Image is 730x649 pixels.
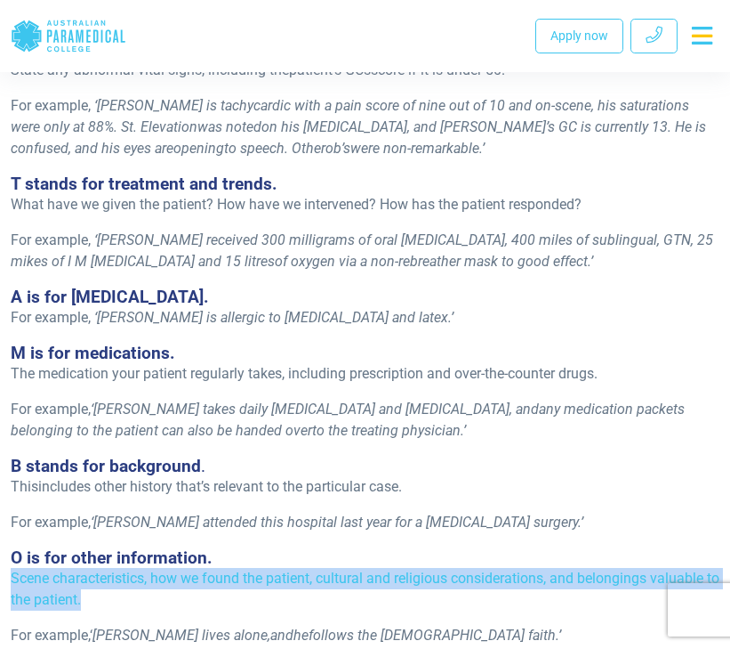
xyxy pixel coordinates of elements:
[11,309,91,326] span: For example,
[11,231,713,270] span: [PERSON_NAME] received 300 milligrams of oral [MEDICAL_DATA], 400 miles of sublingual, GTN, 25 mi...
[11,478,38,495] span: This
[11,401,685,439] span: any medication packets belonging to the patient can also be handed over
[11,231,91,248] span: For example,
[91,514,583,531] span: ‘[PERSON_NAME] attended this hospital last year for a [MEDICAL_DATA] surgery.’
[11,456,201,476] span: B stands for background
[270,627,293,644] span: and
[556,627,561,644] span: .’
[92,627,268,644] span: [PERSON_NAME] lives alone
[275,253,588,270] span: of oxygen via a non-rebreather mask to good effect
[11,7,126,65] a: Australian Paramedical College
[94,97,97,114] span: ‘
[309,627,556,644] span: follows the [DEMOGRAPHIC_DATA] faith
[350,140,479,157] span: were non-remarkable
[685,20,719,52] button: Toggle navigation
[11,61,289,78] span: State any abnormal vital signs, including the
[293,627,309,644] span: he
[224,140,325,157] span: to speech. Other
[38,478,402,495] span: includes other history that’s relevant to the particular case.
[479,140,485,157] span: .’
[289,61,341,78] span: patient’s
[11,548,213,568] span: O is for other information.
[371,61,505,78] span: score if it is under 50.
[588,253,593,270] span: .’
[11,97,91,114] span: For example,
[11,401,91,418] span: For example,
[312,422,466,439] span: to the treating physician.’
[90,627,92,644] span: ‘
[11,627,90,644] span: For example,
[11,118,706,157] span: on his [MEDICAL_DATA], and [PERSON_NAME]’s GC is currently 13. He is confused, and his eyes are
[97,309,448,326] span: [PERSON_NAME] is allergic to [MEDICAL_DATA] and latex
[11,514,91,531] span: For example,
[11,174,277,194] span: T stands for treatment and trends.
[11,97,689,135] span: [PERSON_NAME] is tachycardic with a pain score of nine out of 10 and on-scene, his saturations we...
[11,343,175,363] span: M is for medications.
[11,196,582,213] span: What have we given the patient? How have we intervened? How has the patient responded?
[94,309,97,326] span: ‘
[201,456,205,476] span: .
[448,309,453,326] span: .’
[173,140,224,157] span: opening
[11,568,719,611] p: Scene characteristics, how we found the patient, cultural and religious considerations, and belon...
[11,365,598,382] span: The medication your patient regularly takes, including prescription and over-the-counter drugs.
[94,231,97,248] span: ‘
[91,401,539,418] span: ‘[PERSON_NAME] takes daily [MEDICAL_DATA] and [MEDICAL_DATA], and
[345,61,371,78] span: GCs
[535,19,623,53] a: Apply now
[197,118,261,135] span: was noted
[268,627,270,644] span: ,
[11,287,209,307] span: A is for [MEDICAL_DATA].
[325,140,350,157] span: ob’s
